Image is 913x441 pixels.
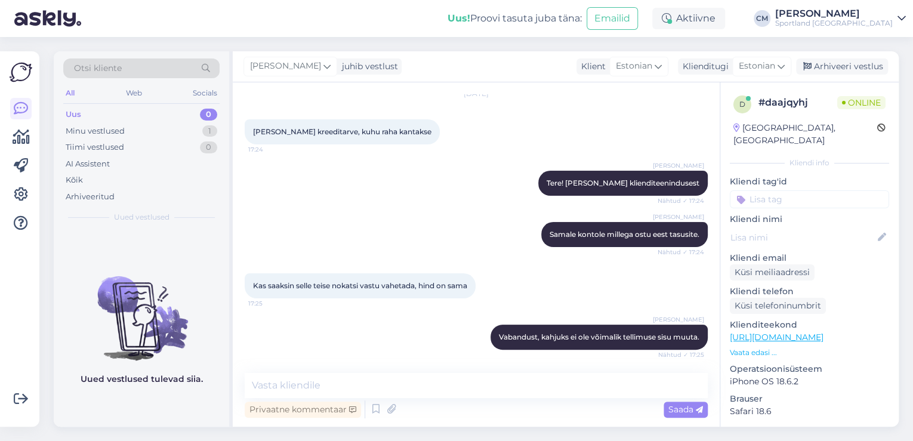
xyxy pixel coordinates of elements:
[616,60,652,73] span: Estonian
[253,127,431,136] span: [PERSON_NAME] kreeditarve, kuhu raha kantakse
[66,158,110,170] div: AI Assistent
[733,122,877,147] div: [GEOGRAPHIC_DATA], [GEOGRAPHIC_DATA]
[730,298,826,314] div: Küsi telefoninumbrit
[200,109,217,121] div: 0
[775,18,893,28] div: Sportland [GEOGRAPHIC_DATA]
[10,61,32,84] img: Askly Logo
[248,299,293,308] span: 17:25
[775,9,906,28] a: [PERSON_NAME]Sportland [GEOGRAPHIC_DATA]
[739,60,775,73] span: Estonian
[448,13,470,24] b: Uus!
[54,255,229,362] img: No chats
[653,161,704,170] span: [PERSON_NAME]
[200,141,217,153] div: 0
[250,60,321,73] span: [PERSON_NAME]
[114,212,169,223] span: Uued vestlused
[66,191,115,203] div: Arhiveeritud
[775,9,893,18] div: [PERSON_NAME]
[63,85,77,101] div: All
[658,350,704,359] span: Nähtud ✓ 17:25
[547,178,699,187] span: Tere! [PERSON_NAME] klienditeenindusest
[730,332,823,343] a: [URL][DOMAIN_NAME]
[668,404,703,415] span: Saada
[730,347,889,358] p: Vaata edasi ...
[74,62,122,75] span: Otsi kliente
[202,125,217,137] div: 1
[550,230,699,239] span: Samale kontole millega ostu eest tasusite.
[739,100,745,109] span: d
[253,281,467,290] span: Kas saaksin selle teise nokatsi vastu vahetada, hind on sama
[245,402,361,418] div: Privaatne kommentaar
[730,158,889,168] div: Kliendi info
[837,96,886,109] span: Online
[678,60,729,73] div: Klienditugi
[730,264,815,280] div: Küsi meiliaadressi
[730,190,889,208] input: Lisa tag
[81,373,203,386] p: Uued vestlused tulevad siia.
[66,125,125,137] div: Minu vestlused
[658,196,704,205] span: Nähtud ✓ 17:24
[66,109,81,121] div: Uus
[730,393,889,405] p: Brauser
[730,231,875,244] input: Lisa nimi
[248,145,293,154] span: 17:24
[66,141,124,153] div: Tiimi vestlused
[337,60,398,73] div: juhib vestlust
[730,405,889,418] p: Safari 18.6
[730,175,889,188] p: Kliendi tag'id
[653,212,704,221] span: [PERSON_NAME]
[653,315,704,324] span: [PERSON_NAME]
[730,375,889,388] p: iPhone OS 18.6.2
[730,213,889,226] p: Kliendi nimi
[758,95,837,110] div: # daajqyhj
[124,85,144,101] div: Web
[658,248,704,257] span: Nähtud ✓ 17:24
[190,85,220,101] div: Socials
[576,60,606,73] div: Klient
[730,252,889,264] p: Kliendi email
[499,332,699,341] span: Vabandust, kahjuks ei ole võimalik tellimuse sisu muuta.
[730,285,889,298] p: Kliendi telefon
[652,8,725,29] div: Aktiivne
[587,7,638,30] button: Emailid
[730,363,889,375] p: Operatsioonisüsteem
[796,58,888,75] div: Arhiveeri vestlus
[448,11,582,26] div: Proovi tasuta juba täna:
[754,10,770,27] div: CM
[730,319,889,331] p: Klienditeekond
[66,174,83,186] div: Kõik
